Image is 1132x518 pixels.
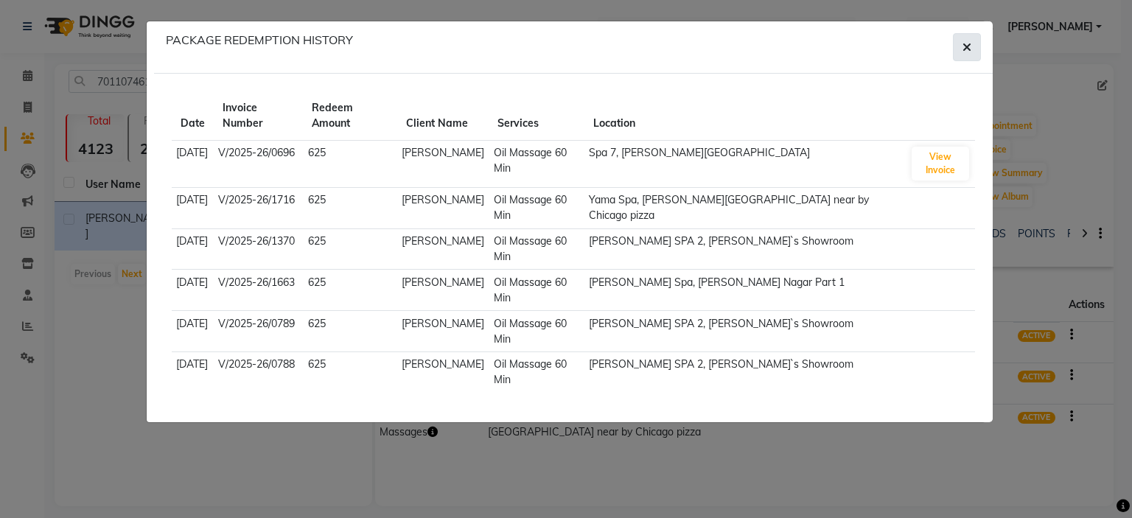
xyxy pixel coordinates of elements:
[303,228,396,270] td: 625
[584,187,905,228] td: Yama Spa, [PERSON_NAME][GEOGRAPHIC_DATA] near by Chicago pizza
[214,187,303,228] td: V/2025-26/1716
[172,141,214,188] td: [DATE]
[584,141,905,188] td: Spa 7, [PERSON_NAME][GEOGRAPHIC_DATA]
[584,91,905,141] th: Location
[489,91,584,141] th: Services
[489,351,584,392] td: Oil Massage 60 Min
[172,311,214,352] td: [DATE]
[214,311,303,352] td: V/2025-26/0789
[214,91,303,141] th: Invoice Number
[397,351,489,392] td: [PERSON_NAME]
[172,228,214,270] td: [DATE]
[303,141,396,188] td: 625
[397,141,489,188] td: [PERSON_NAME]
[214,228,303,270] td: V/2025-26/1370
[303,270,396,311] td: 625
[214,141,303,188] td: V/2025-26/0696
[172,91,214,141] th: Date
[489,187,584,228] td: Oil Massage 60 Min
[489,228,584,270] td: Oil Massage 60 Min
[584,311,905,352] td: [PERSON_NAME] SPA 2, [PERSON_NAME]`s Showroom
[397,91,489,141] th: Client Name
[397,228,489,270] td: [PERSON_NAME]
[172,351,214,392] td: [DATE]
[584,270,905,311] td: [PERSON_NAME] Spa, [PERSON_NAME] Nagar Part 1
[303,91,396,141] th: Redeem Amount
[584,228,905,270] td: [PERSON_NAME] SPA 2, [PERSON_NAME]`s Showroom
[397,187,489,228] td: [PERSON_NAME]
[397,270,489,311] td: [PERSON_NAME]
[303,351,396,392] td: 625
[912,147,969,181] button: View Invoice
[584,351,905,392] td: [PERSON_NAME] SPA 2, [PERSON_NAME]`s Showroom
[397,311,489,352] td: [PERSON_NAME]
[489,311,584,352] td: Oil Massage 60 Min
[489,270,584,311] td: Oil Massage 60 Min
[214,351,303,392] td: V/2025-26/0788
[172,187,214,228] td: [DATE]
[214,270,303,311] td: V/2025-26/1663
[166,33,353,47] h6: PACKAGE REDEMPTION HISTORY
[172,270,214,311] td: [DATE]
[303,187,396,228] td: 625
[489,141,584,188] td: Oil Massage 60 Min
[303,311,396,352] td: 625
